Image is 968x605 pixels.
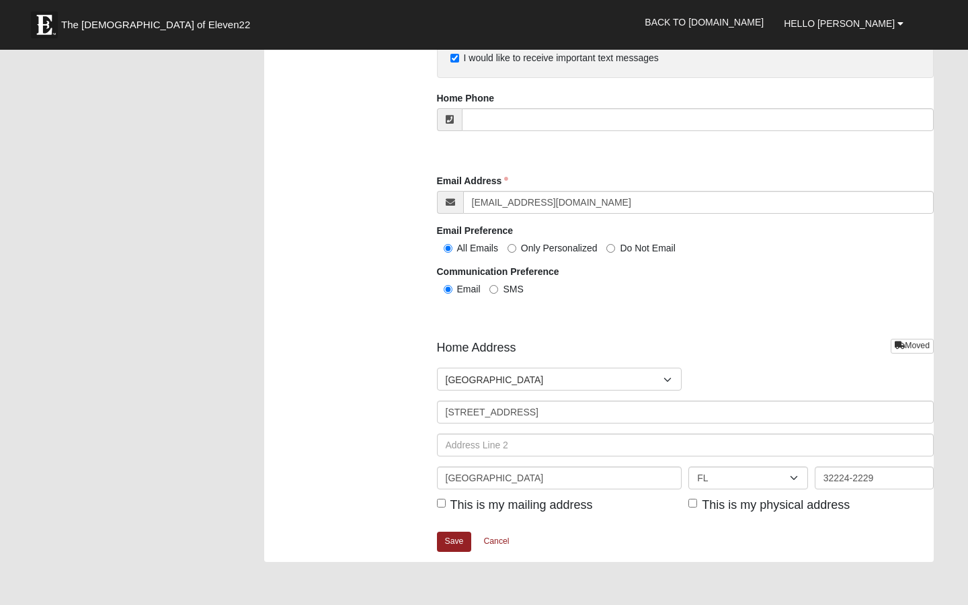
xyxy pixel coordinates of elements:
input: Email [444,285,452,294]
span: SMS [503,284,523,294]
input: Do Not Email [606,244,615,253]
input: All Emails [444,244,452,253]
input: SMS [489,285,498,294]
label: Home Phone [437,91,495,105]
label: Communication Preference [437,265,559,278]
input: Address Line 2 [437,434,934,456]
span: The [DEMOGRAPHIC_DATA] of Eleven22 [61,18,250,32]
span: This is my mailing address [450,498,593,512]
label: Email Preference [437,224,514,237]
span: Only Personalized [521,243,598,253]
a: The [DEMOGRAPHIC_DATA] of Eleven22 [24,5,293,38]
img: Eleven22 logo [31,11,58,38]
span: Hello [PERSON_NAME] [784,18,895,29]
span: [GEOGRAPHIC_DATA] [446,368,664,391]
span: This is my physical address [702,498,850,512]
span: Do Not Email [620,243,675,253]
input: Zip [815,467,934,489]
span: Home Address [437,339,516,357]
span: I would like to receive important text messages [464,52,659,63]
a: Cancel [475,531,518,552]
input: Address Line 1 [437,401,934,424]
input: Only Personalized [508,244,516,253]
a: Hello [PERSON_NAME] [774,7,914,40]
input: City [437,467,682,489]
span: All Emails [457,243,498,253]
input: This is my physical address [688,499,697,508]
input: This is my mailing address [437,499,446,508]
label: Email Address [437,174,509,188]
input: I would like to receive important text messages [450,54,459,63]
span: Email [457,284,481,294]
a: Moved [891,339,934,353]
a: Back to [DOMAIN_NAME] [635,5,774,39]
a: Save [437,532,472,551]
